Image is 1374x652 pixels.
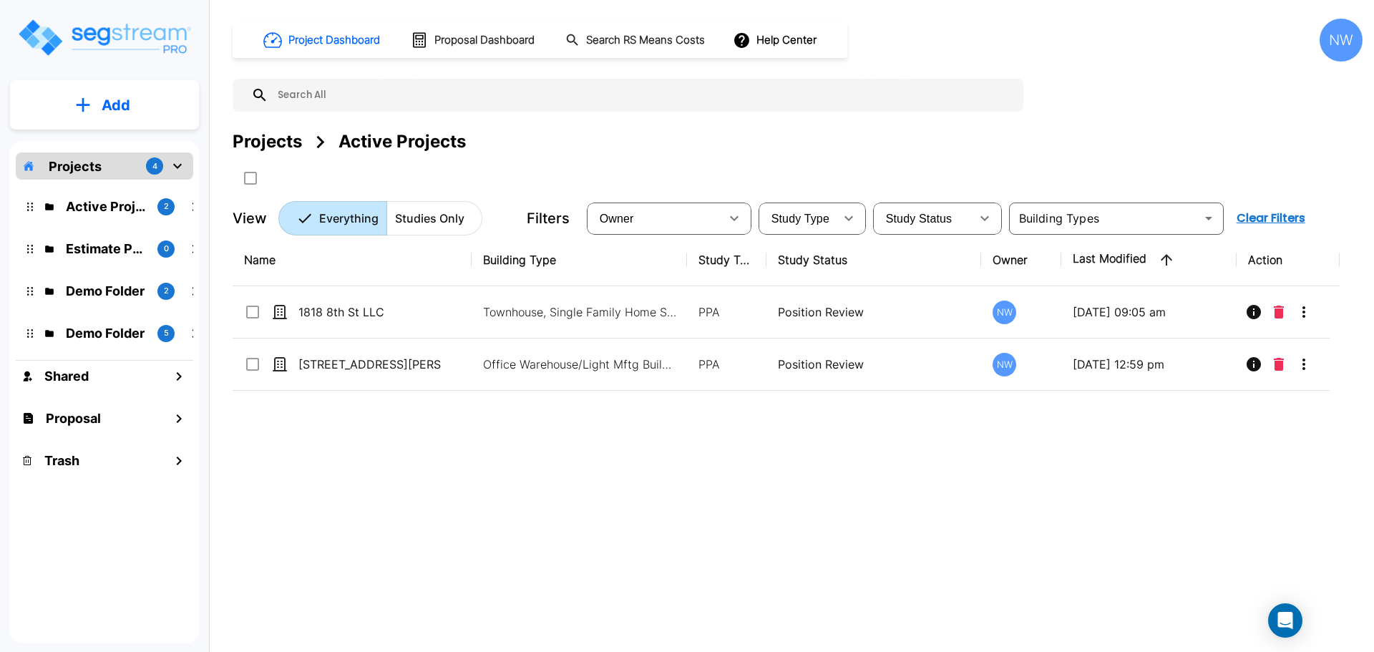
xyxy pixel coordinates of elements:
[164,285,169,297] p: 2
[586,32,705,49] h1: Search RS Means Costs
[1061,234,1237,286] th: Last Modified
[233,129,302,155] div: Projects
[233,208,267,229] p: View
[319,210,379,227] p: Everything
[46,409,101,428] h1: Proposal
[233,234,472,286] th: Name
[164,200,169,213] p: 2
[766,234,982,286] th: Study Status
[1073,303,1225,321] p: [DATE] 09:05 am
[560,26,713,54] button: Search RS Means Costs
[1290,298,1318,326] button: More-Options
[10,84,199,126] button: Add
[730,26,822,54] button: Help Center
[164,243,169,255] p: 0
[778,356,970,373] p: Position Review
[698,303,755,321] p: PPA
[338,129,466,155] div: Active Projects
[1239,350,1268,379] button: Info
[49,157,102,176] p: Projects
[278,201,387,235] button: Everything
[1268,298,1290,326] button: Delete
[66,323,146,343] p: Demo Folder
[152,160,157,172] p: 4
[236,164,265,193] button: SelectAll
[778,303,970,321] p: Position Review
[876,198,970,238] div: Select
[687,234,766,286] th: Study Type
[66,197,146,216] p: Active Projects
[278,201,482,235] div: Platform
[434,32,535,49] h1: Proposal Dashboard
[102,94,130,116] p: Add
[993,353,1016,376] div: NW
[483,303,676,321] p: Townhouse, Single Family Home Site
[472,234,687,286] th: Building Type
[527,208,570,229] p: Filters
[600,213,634,225] span: Owner
[1231,204,1311,233] button: Clear Filters
[1199,208,1219,228] button: Open
[993,301,1016,324] div: NW
[1290,350,1318,379] button: More-Options
[590,198,720,238] div: Select
[268,79,1016,112] input: Search All
[886,213,952,225] span: Study Status
[405,25,542,55] button: Proposal Dashboard
[66,281,146,301] p: Demo Folder
[395,210,464,227] p: Studies Only
[1013,208,1196,228] input: Building Types
[1268,350,1290,379] button: Delete
[164,327,169,339] p: 5
[298,303,442,321] p: 1818 8th St LLC
[66,239,146,258] p: Estimate Property
[288,32,380,49] h1: Project Dashboard
[698,356,755,373] p: PPA
[1073,356,1225,373] p: [DATE] 12:59 pm
[298,356,442,373] p: [STREET_ADDRESS][PERSON_NAME]
[386,201,482,235] button: Studies Only
[1239,298,1268,326] button: Info
[44,366,89,386] h1: Shared
[44,451,79,470] h1: Trash
[258,24,388,56] button: Project Dashboard
[771,213,829,225] span: Study Type
[483,356,676,373] p: Office Warehouse/Light Mftg Building, Commercial Property Site
[1320,19,1363,62] div: NW
[1237,234,1340,286] th: Action
[16,17,192,58] img: Logo
[1268,603,1302,638] div: Open Intercom Messenger
[761,198,834,238] div: Select
[981,234,1061,286] th: Owner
